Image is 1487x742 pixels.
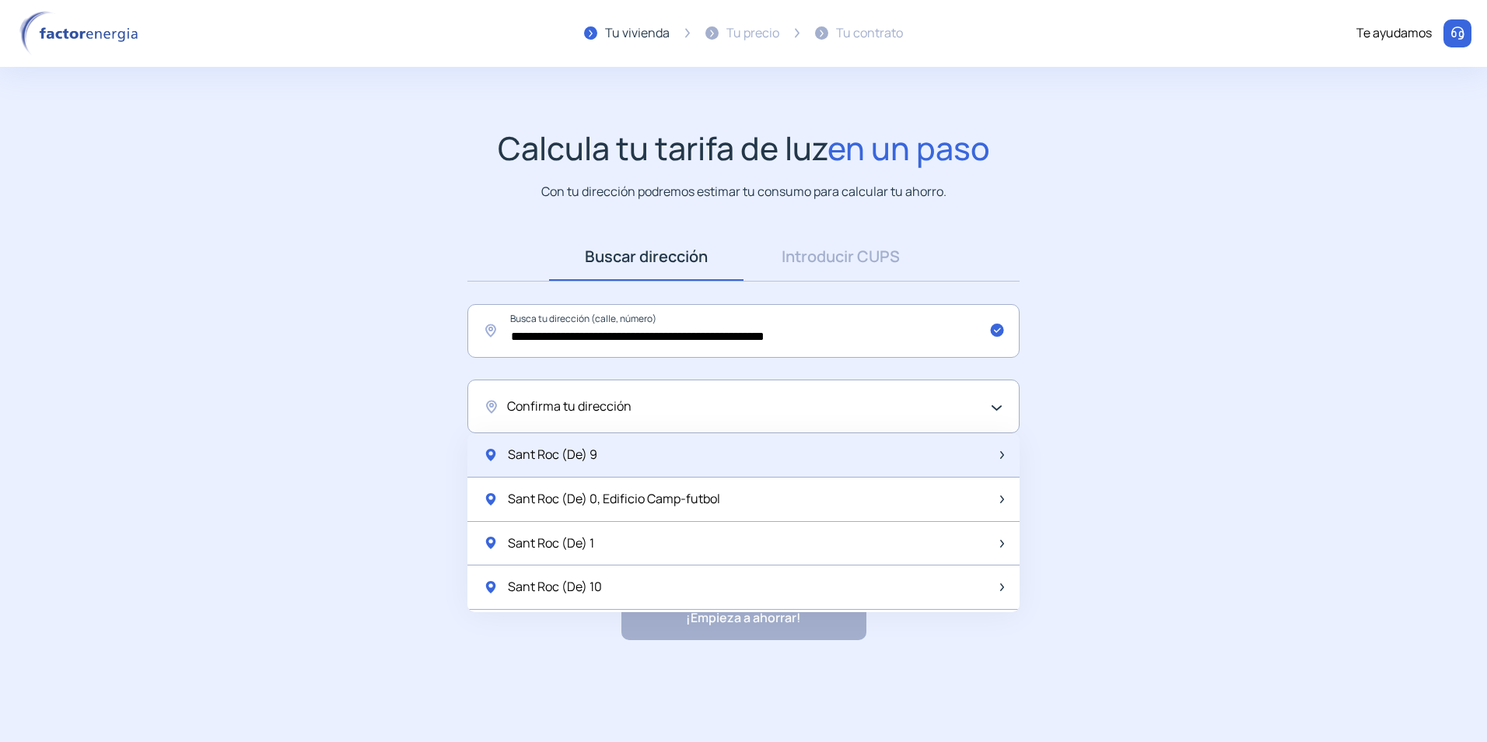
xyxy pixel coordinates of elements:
[507,397,632,417] span: Confirma tu dirección
[827,126,990,170] span: en un paso
[1000,540,1004,548] img: arrow-next-item.svg
[483,447,499,463] img: location-pin-green.svg
[743,233,938,281] a: Introducir CUPS
[508,489,720,509] span: Sant Roc (De) 0, Edificio Camp-futbol
[508,445,597,465] span: Sant Roc (De) 9
[498,129,990,167] h1: Calcula tu tarifa de luz
[1000,451,1004,459] img: arrow-next-item.svg
[1000,495,1004,503] img: arrow-next-item.svg
[483,492,499,507] img: location-pin-green.svg
[508,534,594,554] span: Sant Roc (De) 1
[16,11,148,56] img: logo factor
[541,182,946,201] p: Con tu dirección podremos estimar tu consumo para calcular tu ahorro.
[1450,26,1465,41] img: llamar
[726,23,779,44] div: Tu precio
[1356,23,1432,44] div: Te ayudamos
[605,23,670,44] div: Tu vivienda
[508,577,602,597] span: Sant Roc (De) 10
[836,23,903,44] div: Tu contrato
[483,535,499,551] img: location-pin-green.svg
[549,233,743,281] a: Buscar dirección
[483,579,499,595] img: location-pin-green.svg
[1000,583,1004,591] img: arrow-next-item.svg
